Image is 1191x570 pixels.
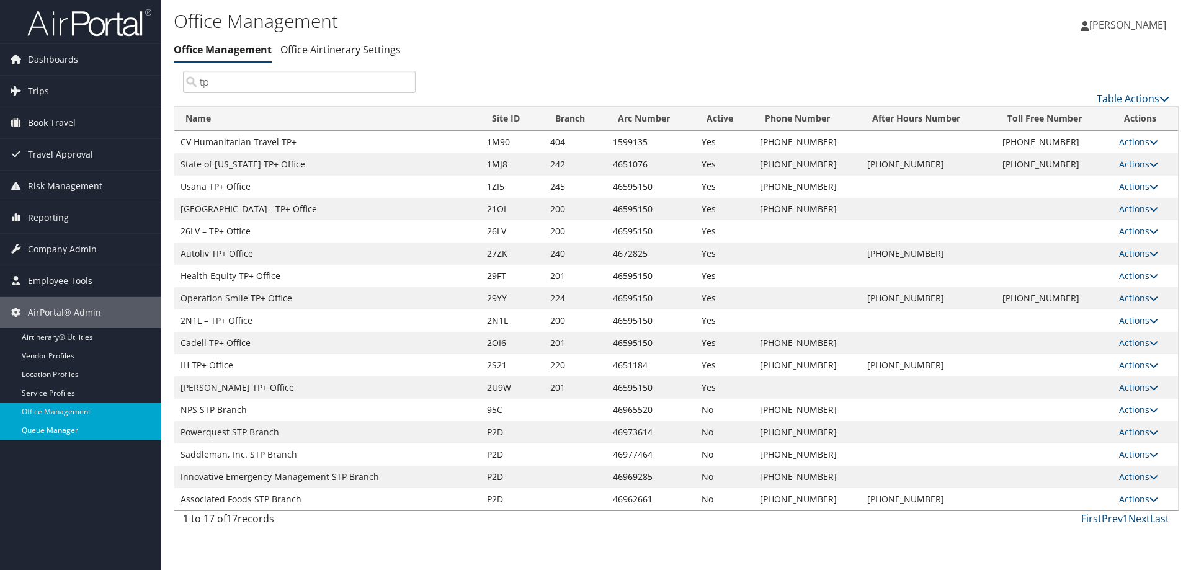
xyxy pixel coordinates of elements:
td: Cadell TP+ Office [174,332,481,354]
td: Yes [695,243,754,265]
td: 245 [544,176,606,198]
a: First [1081,512,1102,525]
span: Reporting [28,202,69,233]
a: Actions [1119,158,1158,170]
th: Site ID: activate to sort column descending [481,107,545,131]
td: P2D [481,443,545,466]
td: Yes [695,265,754,287]
td: [PHONE_NUMBER] [754,399,860,421]
th: Toll Free Number: activate to sort column ascending [996,107,1113,131]
th: Branch: activate to sort column ascending [544,107,606,131]
td: 26LV [481,220,545,243]
td: 29YY [481,287,545,309]
td: 1M90 [481,131,545,153]
div: 1 to 17 of records [183,511,416,532]
a: Actions [1119,270,1158,282]
td: [PHONE_NUMBER] [861,153,997,176]
td: No [695,488,754,510]
td: Yes [695,287,754,309]
td: [PHONE_NUMBER] [754,443,860,466]
td: [PHONE_NUMBER] [996,131,1113,153]
a: Actions [1119,314,1158,326]
a: Actions [1119,404,1158,416]
a: Actions [1119,493,1158,505]
td: [PHONE_NUMBER] [754,421,860,443]
span: [PERSON_NAME] [1089,18,1166,32]
td: State of [US_STATE] TP+ Office [174,153,481,176]
td: 4672825 [607,243,695,265]
th: Name: activate to sort column ascending [174,107,481,131]
span: Trips [28,76,49,107]
span: Employee Tools [28,265,92,296]
td: 2N1L – TP+ Office [174,309,481,332]
td: 46595150 [607,332,695,354]
a: Prev [1102,512,1123,525]
td: P2D [481,466,545,488]
td: [GEOGRAPHIC_DATA] - TP+ Office [174,198,481,220]
td: [PHONE_NUMBER] [754,153,860,176]
td: 46969285 [607,466,695,488]
span: Dashboards [28,44,78,75]
td: [PHONE_NUMBER] [754,131,860,153]
td: [PHONE_NUMBER] [754,198,860,220]
td: Yes [695,220,754,243]
td: 200 [544,220,606,243]
input: Search [183,71,416,93]
th: Arc Number: activate to sort column ascending [607,107,695,131]
a: Actions [1119,136,1158,148]
td: Autoliv TP+ Office [174,243,481,265]
a: Actions [1119,292,1158,304]
td: [PHONE_NUMBER] [754,466,860,488]
a: Next [1128,512,1150,525]
td: Yes [695,376,754,399]
td: 201 [544,332,606,354]
span: 17 [226,512,238,525]
a: Last [1150,512,1169,525]
td: 201 [544,265,606,287]
td: [PHONE_NUMBER] [996,153,1113,176]
td: 1MJ8 [481,153,545,176]
a: 1 [1123,512,1128,525]
td: 46977464 [607,443,695,466]
td: [PHONE_NUMBER] [754,176,860,198]
a: Table Actions [1097,92,1169,105]
td: No [695,421,754,443]
th: Actions [1113,107,1178,131]
td: Yes [695,153,754,176]
td: 220 [544,354,606,376]
td: [PHONE_NUMBER] [861,354,997,376]
td: [PHONE_NUMBER] [754,354,860,376]
td: P2D [481,488,545,510]
span: Book Travel [28,107,76,138]
td: 240 [544,243,606,265]
td: Yes [695,354,754,376]
td: No [695,466,754,488]
td: 200 [544,198,606,220]
a: Office Airtinerary Settings [280,43,401,56]
td: P2D [481,421,545,443]
a: Actions [1119,359,1158,371]
td: [PHONE_NUMBER] [996,287,1113,309]
td: Powerquest STP Branch [174,421,481,443]
td: Yes [695,332,754,354]
td: Usana TP+ Office [174,176,481,198]
td: Yes [695,131,754,153]
td: 46595150 [607,198,695,220]
a: Actions [1119,225,1158,237]
th: Phone Number: activate to sort column ascending [754,107,860,131]
td: 46973614 [607,421,695,443]
td: [PERSON_NAME] TP+ Office [174,376,481,399]
td: 201 [544,376,606,399]
td: IH TP+ Office [174,354,481,376]
td: 46962661 [607,488,695,510]
td: 46595150 [607,309,695,332]
td: 46595150 [607,376,695,399]
td: 95C [481,399,545,421]
td: 404 [544,131,606,153]
a: Actions [1119,247,1158,259]
td: 21OI [481,198,545,220]
td: 2OI6 [481,332,545,354]
td: Yes [695,198,754,220]
td: 46595150 [607,287,695,309]
a: Actions [1119,203,1158,215]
